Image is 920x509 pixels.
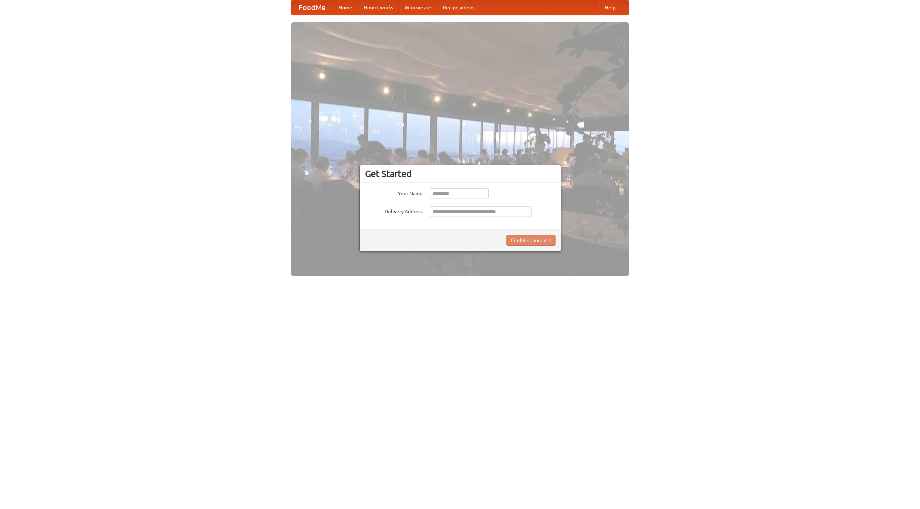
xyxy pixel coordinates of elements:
a: FoodMe [291,0,333,15]
a: Help [599,0,621,15]
button: Find Restaurants! [506,235,556,246]
a: How it works [358,0,399,15]
label: Your Name [365,188,423,197]
a: Recipe videos [437,0,480,15]
a: Home [333,0,358,15]
label: Delivery Address [365,206,423,215]
a: Who we are [399,0,437,15]
h3: Get Started [365,168,556,179]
